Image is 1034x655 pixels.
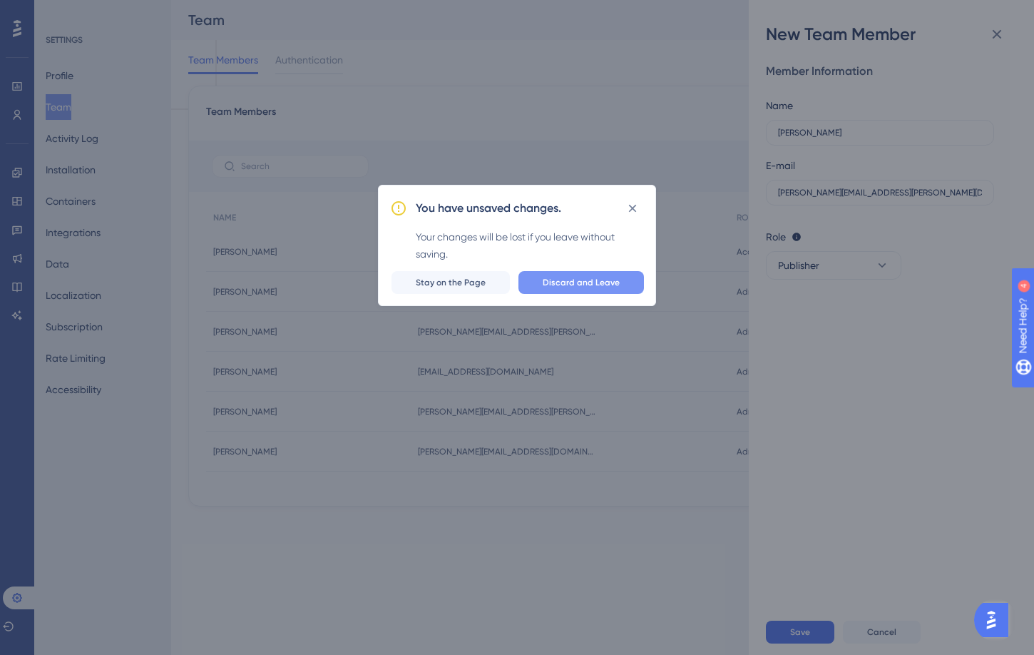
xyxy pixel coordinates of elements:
[416,228,644,263] div: Your changes will be lost if you leave without saving.
[416,277,486,288] span: Stay on the Page
[974,599,1017,641] iframe: UserGuiding AI Assistant Launcher
[543,277,620,288] span: Discard and Leave
[416,200,561,217] h2: You have unsaved changes.
[99,7,103,19] div: 4
[34,4,89,21] span: Need Help?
